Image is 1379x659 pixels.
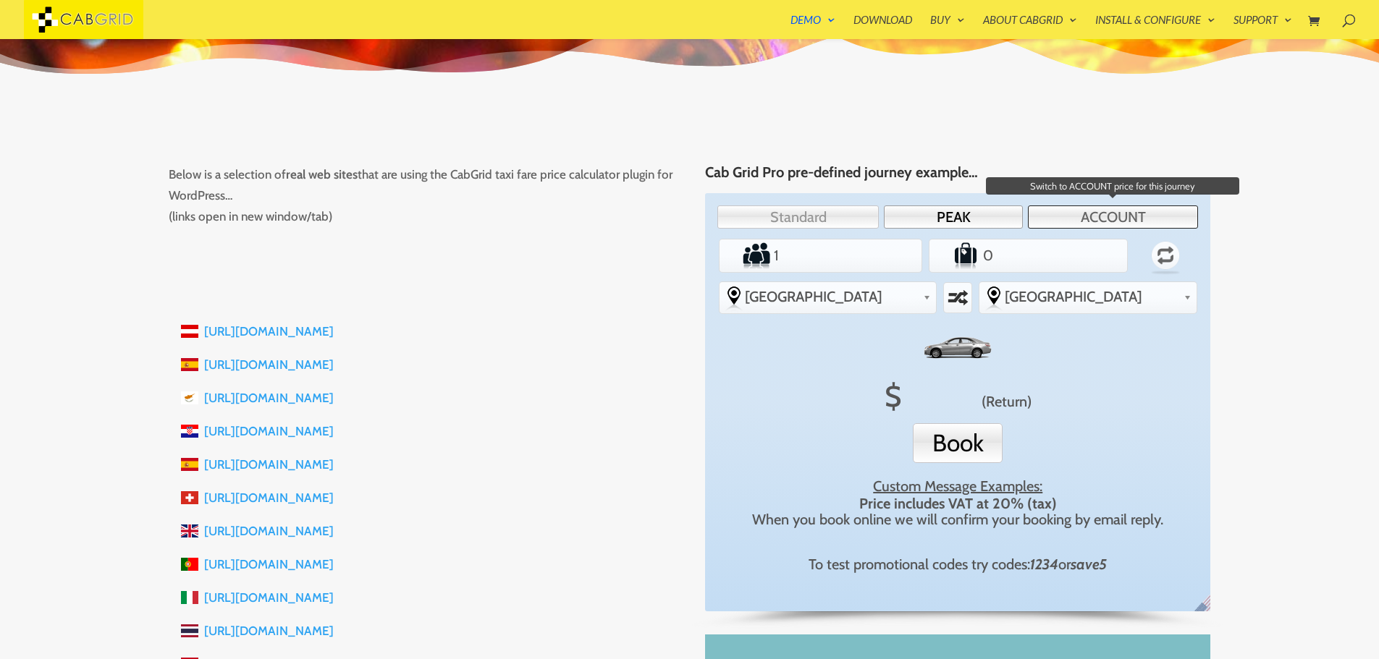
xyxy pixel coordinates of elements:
span: [GEOGRAPHIC_DATA] [1005,288,1178,305]
a: [URL][DOMAIN_NAME] [204,557,334,571]
strong: real web sites [286,167,358,182]
input: Number of Passengers [771,241,870,270]
a: [URL][DOMAIN_NAME] [204,357,334,372]
a: [URL][DOMAIN_NAME] [204,490,334,505]
input: Number of Suitcases [980,241,1077,270]
div: When you book online we will confirm your booking by email reply. [725,495,1191,527]
a: Demo [790,14,835,39]
a: About CabGrid [983,14,1077,39]
a: [URL][DOMAIN_NAME] [204,324,334,339]
span: [GEOGRAPHIC_DATA] [745,288,918,305]
a: Standard [717,205,879,229]
h4: Cab Grid Pro pre-defined journey example… [705,164,1210,187]
p: Below is a selection of that are using the CabGrid taxi fare price calculator plugin for WordPres... [169,164,674,227]
a: [URL][DOMAIN_NAME] [204,624,334,638]
u: Custom Message Examples: [873,477,1042,495]
em: 1234 [1030,556,1058,573]
span: $ [885,378,901,414]
span: Click to switch [982,393,1032,410]
img: Standard [922,327,994,369]
a: [URL][DOMAIN_NAME] [204,424,334,438]
a: ACCOUNT [1028,205,1198,229]
a: Install & Configure [1095,14,1215,39]
a: [URL][DOMAIN_NAME] [204,524,334,538]
a: Support [1233,14,1292,39]
label: Number of Suitcases [932,241,980,270]
label: Swap selected destinations [946,284,970,310]
em: save5 [1071,556,1107,573]
label: Return [1136,234,1196,276]
span: English [1192,593,1221,624]
div: Select the place the starting address falls within [720,282,937,311]
a: Buy [930,14,965,39]
button: Book [913,423,1003,463]
div: Select the place the destination address is within [979,282,1197,311]
strong: Price includes VAT at 20% (tax) [859,495,1057,512]
a: CabGrid Taxi Plugin [24,10,143,25]
a: [URL][DOMAIN_NAME] [204,391,334,405]
a: [URL][DOMAIN_NAME] [204,590,334,605]
label: Number of Passengers [721,241,771,270]
a: [URL][DOMAIN_NAME] [204,457,334,472]
a: PEAK [884,205,1023,229]
div: To test promotional codes try codes: or [725,556,1191,573]
a: Download [853,14,912,39]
